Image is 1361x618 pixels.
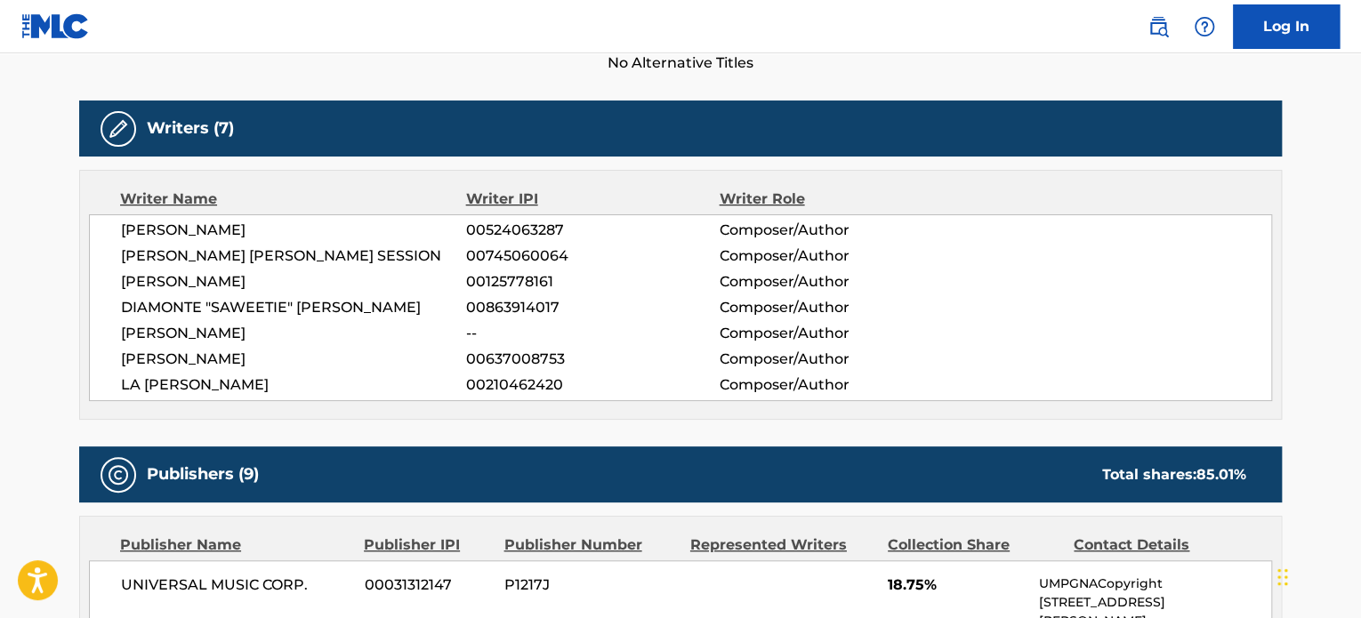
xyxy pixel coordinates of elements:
div: Writer IPI [466,189,720,210]
div: Publisher Number [503,534,676,556]
div: Publisher Name [120,534,350,556]
span: Composer/Author [719,323,949,344]
img: Publishers [108,464,129,486]
span: 00031312147 [365,574,491,596]
span: [PERSON_NAME] [PERSON_NAME] SESSION [121,245,466,267]
div: Publisher IPI [364,534,490,556]
span: 00745060064 [466,245,719,267]
span: 00524063287 [466,220,719,241]
span: Composer/Author [719,271,949,293]
a: Public Search [1140,9,1176,44]
h5: Publishers (9) [147,464,259,485]
span: 85.01 % [1196,466,1246,483]
img: search [1148,16,1169,37]
span: Composer/Author [719,220,949,241]
span: P1217J [504,574,677,596]
span: UNIVERSAL MUSIC CORP. [121,574,351,596]
div: Help [1187,9,1222,44]
p: UMPGNACopyright [1039,574,1271,593]
div: Total shares: [1102,464,1246,486]
a: Log In [1233,4,1340,49]
span: 18.75% [888,574,1026,596]
div: Contact Details [1074,534,1246,556]
span: 00863914017 [466,297,719,318]
span: DIAMONTE "SAWEETIE" [PERSON_NAME] [121,297,466,318]
span: [PERSON_NAME] [121,271,466,293]
span: 00637008753 [466,349,719,370]
span: 00125778161 [466,271,719,293]
div: Drag [1277,550,1288,604]
h5: Writers (7) [147,118,234,139]
span: Composer/Author [719,349,949,370]
img: Writers [108,118,129,140]
span: 00210462420 [466,374,719,396]
div: Writer Name [120,189,466,210]
span: [PERSON_NAME] [121,323,466,344]
span: [PERSON_NAME] [121,349,466,370]
span: [PERSON_NAME] [121,220,466,241]
span: Composer/Author [719,245,949,267]
span: Composer/Author [719,297,949,318]
span: -- [466,323,719,344]
span: Composer/Author [719,374,949,396]
img: help [1194,16,1215,37]
iframe: Chat Widget [1272,533,1361,618]
img: MLC Logo [21,13,90,39]
span: No Alternative Titles [79,52,1282,74]
div: Collection Share [888,534,1060,556]
div: Represented Writers [690,534,874,556]
span: LA [PERSON_NAME] [121,374,466,396]
div: Writer Role [719,189,949,210]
